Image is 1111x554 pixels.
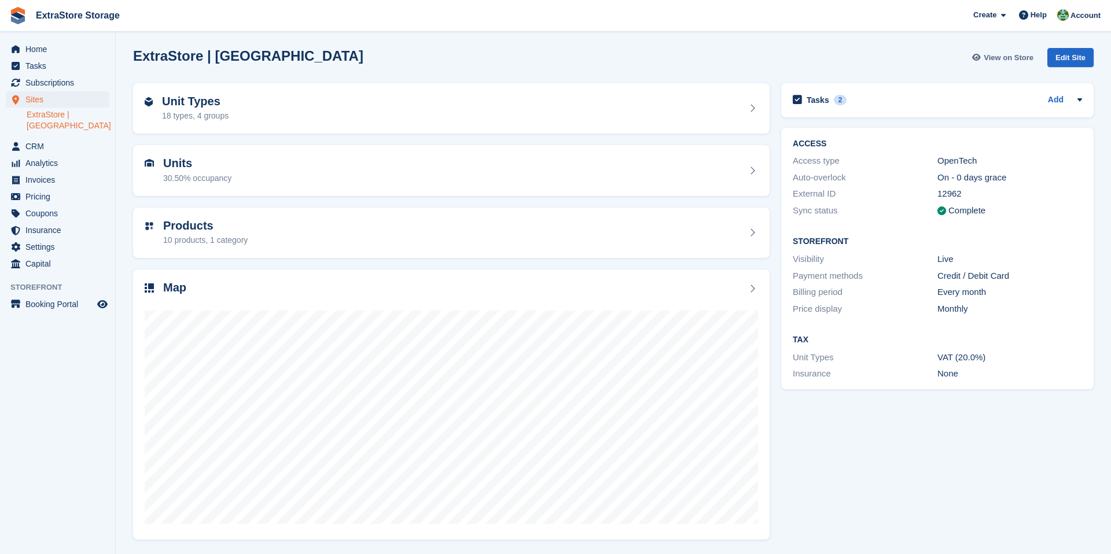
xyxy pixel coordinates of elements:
[793,187,937,201] div: External ID
[163,219,248,232] h2: Products
[937,302,1082,316] div: Monthly
[133,48,363,64] h2: ExtraStore | [GEOGRAPHIC_DATA]
[133,83,770,134] a: Unit Types 18 types, 4 groups
[25,41,95,57] span: Home
[145,221,154,231] img: custom-product-icn-752c56ca05d30b4aa98f6f15887a0e09747e85b44ffffa43cff429088544963d.svg
[25,172,95,188] span: Invoices
[95,297,109,311] a: Preview store
[937,187,1082,201] div: 12962
[145,283,154,293] img: map-icn-33ee37083ee616e46c38cad1a60f524a97daa1e2b2c8c0bc3eb3415660979fc1.svg
[1070,10,1101,21] span: Account
[6,189,109,205] a: menu
[1031,9,1047,21] span: Help
[6,222,109,238] a: menu
[937,351,1082,364] div: VAT (20.0%)
[145,97,153,106] img: unit-type-icn-2b2737a686de81e16bb02015468b77c625bbabd49415b5ef34ead5e3b44a266d.svg
[793,302,937,316] div: Price display
[793,335,1082,345] h2: Tax
[793,367,937,381] div: Insurance
[133,208,770,258] a: Products 10 products, 1 category
[6,296,109,312] a: menu
[6,91,109,108] a: menu
[807,95,829,105] h2: Tasks
[10,282,115,293] span: Storefront
[6,138,109,154] a: menu
[163,172,231,184] div: 30.50% occupancy
[31,6,124,25] a: ExtraStore Storage
[27,109,109,131] a: ExtraStore | [GEOGRAPHIC_DATA]
[793,253,937,266] div: Visibility
[163,234,248,246] div: 10 products, 1 category
[25,75,95,91] span: Subscriptions
[25,189,95,205] span: Pricing
[937,253,1082,266] div: Live
[793,171,937,184] div: Auto-overlock
[6,239,109,255] a: menu
[948,204,985,217] div: Complete
[793,269,937,283] div: Payment methods
[133,269,770,540] a: Map
[1057,9,1069,21] img: Jill Leckie
[793,286,937,299] div: Billing period
[145,159,154,167] img: unit-icn-7be61d7bf1b0ce9d3e12c5938cc71ed9869f7b940bace4675aadf7bd6d80202e.svg
[1047,48,1094,67] div: Edit Site
[25,155,95,171] span: Analytics
[984,52,1033,64] span: View on Store
[6,75,109,91] a: menu
[9,7,27,24] img: stora-icon-8386f47178a22dfd0bd8f6a31ec36ba5ce8667c1dd55bd0f319d3a0aa187defe.svg
[25,58,95,74] span: Tasks
[937,286,1082,299] div: Every month
[25,239,95,255] span: Settings
[6,58,109,74] a: menu
[793,351,937,364] div: Unit Types
[6,256,109,272] a: menu
[162,95,229,108] h2: Unit Types
[793,204,937,217] div: Sync status
[25,256,95,272] span: Capital
[793,237,1082,246] h2: Storefront
[1048,94,1064,107] a: Add
[162,110,229,122] div: 18 types, 4 groups
[973,9,996,21] span: Create
[937,269,1082,283] div: Credit / Debit Card
[6,41,109,57] a: menu
[6,155,109,171] a: menu
[25,222,95,238] span: Insurance
[834,95,847,105] div: 2
[937,367,1082,381] div: None
[133,145,770,196] a: Units 30.50% occupancy
[163,157,231,170] h2: Units
[25,91,95,108] span: Sites
[6,205,109,221] a: menu
[6,172,109,188] a: menu
[163,281,186,294] h2: Map
[25,138,95,154] span: CRM
[1047,48,1094,72] a: Edit Site
[25,296,95,312] span: Booking Portal
[970,48,1038,67] a: View on Store
[937,154,1082,168] div: OpenTech
[793,139,1082,149] h2: ACCESS
[793,154,937,168] div: Access type
[25,205,95,221] span: Coupons
[937,171,1082,184] div: On - 0 days grace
